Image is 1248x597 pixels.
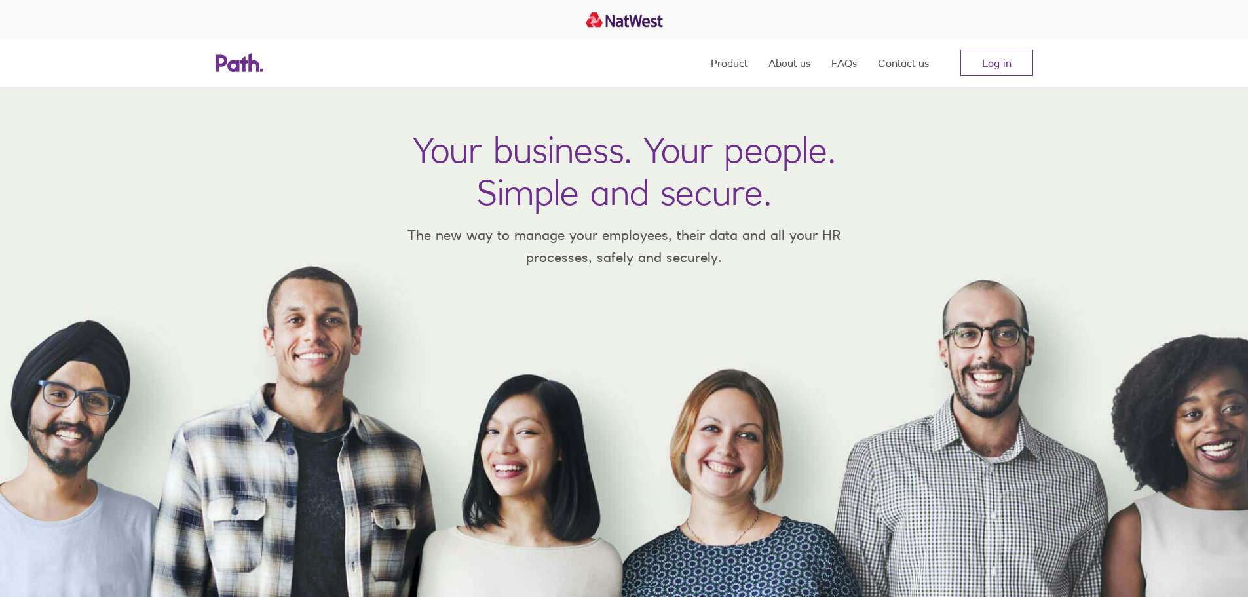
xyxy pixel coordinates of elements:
p: The new way to manage your employees, their data and all your HR processes, safely and securely. [388,224,860,268]
h1: Your business. Your people. Simple and secure. [413,128,836,214]
a: Log in [960,50,1033,76]
a: About us [768,39,810,87]
a: FAQs [831,39,857,87]
a: Product [711,39,747,87]
a: Contact us [878,39,929,87]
